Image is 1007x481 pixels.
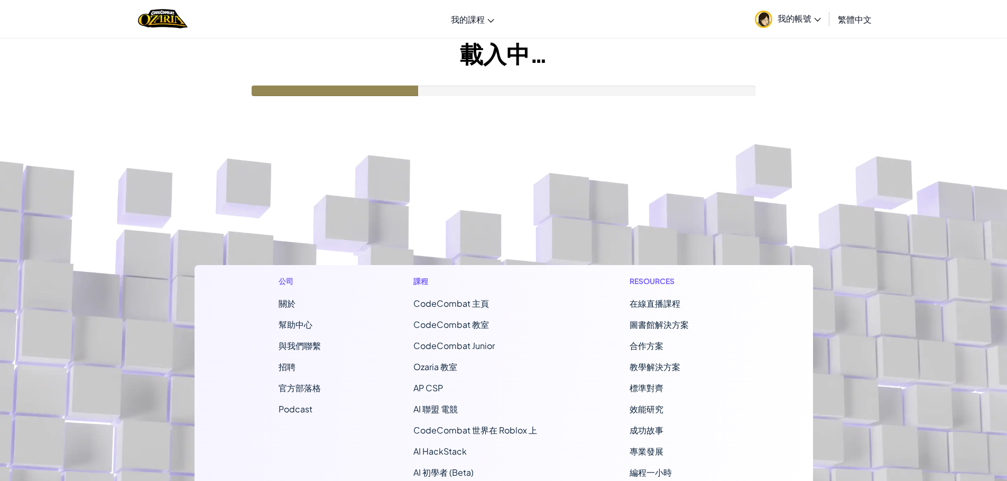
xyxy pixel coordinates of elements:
a: 圖書館解決方案 [630,319,689,330]
a: 幫助中心 [279,319,312,330]
a: 我的帳號 [750,2,826,35]
a: 在線直播課程 [630,298,680,309]
a: 成功故事 [630,425,663,436]
a: AI 初學者 (Beta) [413,467,474,478]
a: 我的課程 [446,5,500,33]
a: 合作方案 [630,340,663,351]
a: 標準對齊 [630,382,663,393]
a: 關於 [279,298,295,309]
span: 我的帳號 [778,13,821,24]
h1: 公司 [279,276,321,287]
img: avatar [755,11,772,28]
a: 教學解決方案 [630,361,680,372]
a: 官方部落格 [279,382,321,393]
span: 繁體中文 [838,14,872,25]
span: 我的課程 [451,14,485,25]
a: Ozaria 教室 [413,361,457,372]
span: 與我們聯繫 [279,340,321,351]
a: CodeCombat 教室 [413,319,489,330]
span: CodeCombat 主頁 [413,298,489,309]
a: 繁體中文 [833,5,877,33]
a: CodeCombat Junior [413,340,495,351]
a: AP CSP [413,382,443,393]
a: Ozaria by CodeCombat logo [138,8,187,30]
a: 效能研究 [630,403,663,414]
img: Home [138,8,187,30]
a: 專業發展 [630,446,663,457]
a: AI HackStack [413,446,467,457]
a: Podcast [279,403,312,414]
a: 招聘 [279,361,295,372]
a: AI 聯盟 電競 [413,403,458,414]
h1: Resources [630,276,728,287]
a: 編程一小時 [630,467,672,478]
a: CodeCombat 世界在 Roblox 上 [413,425,537,436]
h1: 課程 [413,276,537,287]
